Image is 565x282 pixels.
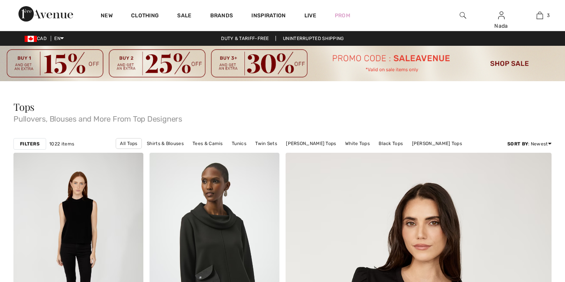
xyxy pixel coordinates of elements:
[13,112,552,123] span: Pullovers, Blouses and More From Top Designers
[498,11,505,20] img: My Info
[18,6,73,22] img: 1ère Avenue
[25,36,37,42] img: Canadian Dollar
[335,12,350,20] a: Prom
[251,138,281,149] a: Twin Sets
[101,12,113,20] a: New
[20,140,40,147] strong: Filters
[13,100,35,113] span: Tops
[282,138,340,149] a: [PERSON_NAME] Tops
[408,138,466,149] a: [PERSON_NAME] Tops
[54,36,64,41] span: EN
[537,11,543,20] img: My Bag
[507,141,528,147] strong: Sort By
[49,140,74,147] span: 1022 items
[498,12,505,19] a: Sign In
[341,138,374,149] a: White Tops
[547,12,550,19] span: 3
[189,138,227,149] a: Tees & Camis
[460,11,466,20] img: search the website
[116,138,141,149] a: All Tops
[482,22,520,30] div: Nada
[228,138,250,149] a: Tunics
[304,12,316,20] a: Live
[131,12,159,20] a: Clothing
[25,36,50,41] span: CAD
[521,11,558,20] a: 3
[375,138,407,149] a: Black Tops
[251,12,286,20] span: Inspiration
[177,12,191,20] a: Sale
[507,140,552,147] div: : Newest
[143,138,188,149] a: Shirts & Blouses
[210,12,233,20] a: Brands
